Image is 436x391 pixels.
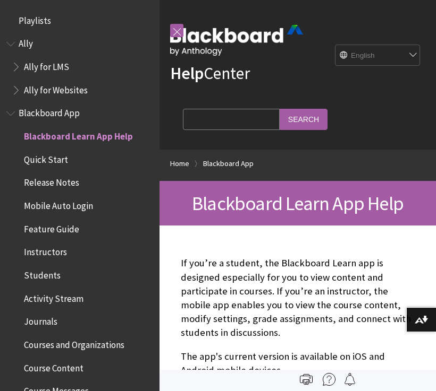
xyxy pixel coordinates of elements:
[300,373,313,386] img: Print
[24,58,69,72] span: Ally for LMS
[24,336,124,350] span: Courses and Organizations
[170,157,189,170] a: Home
[323,373,336,386] img: More help
[170,25,303,56] img: Blackboard by Anthology
[203,157,254,170] a: Blackboard App
[6,35,153,99] nav: Book outline for Anthology Ally Help
[24,174,79,188] span: Release Notes
[24,290,83,304] span: Activity Stream
[24,313,57,327] span: Journals
[170,63,250,84] a: HelpCenter
[24,127,133,142] span: Blackboard Learn App Help
[24,244,67,258] span: Instructors
[19,12,51,26] span: Playlists
[170,63,204,84] strong: Help
[336,45,421,66] select: Site Language Selector
[181,256,415,340] p: If you’re a student, the Blackboard Learn app is designed especially for you to view content and ...
[343,373,356,386] img: Follow this page
[192,191,404,215] span: Blackboard Learn App Help
[19,35,33,49] span: Ally
[24,81,88,95] span: Ally for Websites
[181,350,415,377] p: The app's current version is available on iOS and Android mobile devices.
[6,12,153,30] nav: Book outline for Playlists
[24,220,79,234] span: Feature Guide
[24,197,93,211] span: Mobile Auto Login
[24,151,68,165] span: Quick Start
[24,359,83,373] span: Course Content
[24,266,61,281] span: Students
[19,105,80,119] span: Blackboard App
[280,109,328,129] input: Search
